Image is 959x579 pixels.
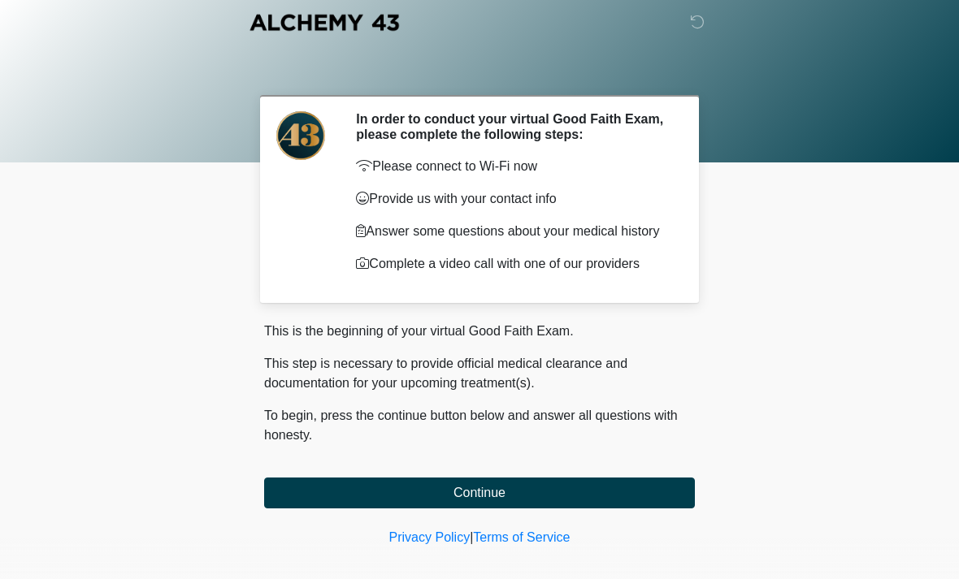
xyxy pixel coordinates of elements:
[264,477,695,508] button: Continue
[264,322,695,341] p: This is the beginning of your virtual Good Faith Exam.
[356,189,670,209] p: Provide us with your contact info
[356,157,670,176] p: Please connect to Wi-Fi now
[248,12,401,32] img: Alchemy 43 Logo
[264,354,695,393] p: This step is necessary to provide official medical clearance and documentation for your upcoming ...
[356,222,670,241] p: Answer some questions about your medical history
[470,530,473,544] a: |
[252,58,707,89] h1: ‎ ‎ ‎ ‎
[389,530,471,544] a: Privacy Policy
[356,254,670,274] p: Complete a video call with one of our providers
[276,111,325,160] img: Agent Avatar
[356,111,670,142] h2: In order to conduct your virtual Good Faith Exam, please complete the following steps:
[473,530,570,544] a: Terms of Service
[264,406,695,445] p: To begin, press the continue button below and answer all questions with honesty.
